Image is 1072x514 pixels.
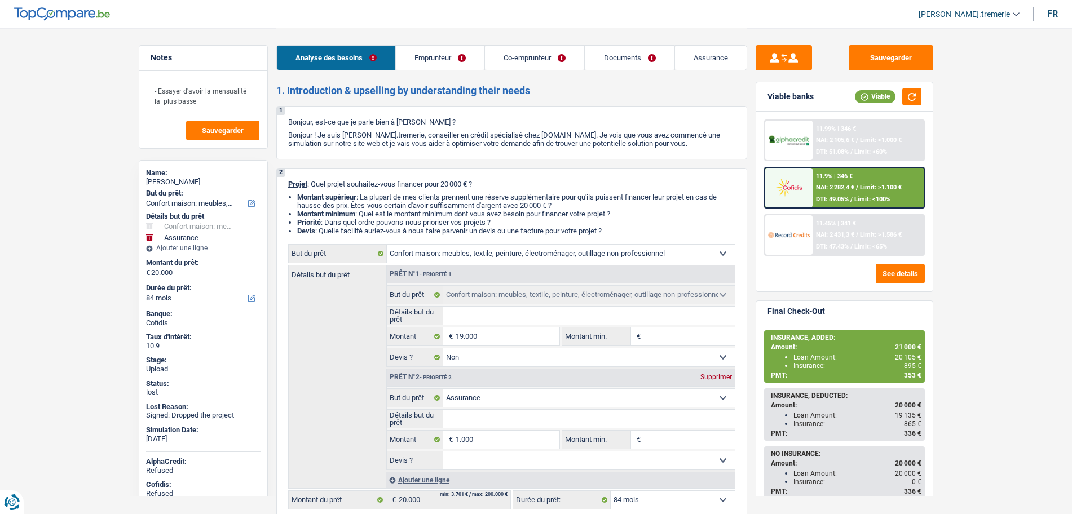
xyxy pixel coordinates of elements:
[297,227,315,235] span: Devis
[288,131,735,148] p: Bonjour ! Je suis [PERSON_NAME].tremerie, conseiller en crédit spécialisé chez [DOMAIN_NAME]. Je ...
[816,136,854,144] span: NAI: 2 105,6 €
[919,10,1010,19] span: [PERSON_NAME].tremerie
[146,426,261,435] div: Simulation Date:
[146,356,261,365] div: Stage:
[562,431,631,449] label: Montant min.
[202,127,244,134] span: Sauvegarder
[443,431,456,449] span: €
[910,5,1020,24] a: [PERSON_NAME].tremerie
[904,420,921,428] span: 865 €
[277,169,285,177] div: 2
[277,107,285,115] div: 1
[771,429,921,437] div: PMT:
[146,169,261,178] div: Name:
[146,480,261,489] div: Cofidis:
[420,271,452,277] span: - Priorité 1
[767,307,825,316] div: Final Check-Out
[387,410,444,428] label: Détails but du prêt
[793,411,921,419] div: Loan Amount:
[387,307,444,325] label: Détails but du prêt
[904,429,921,437] span: 336 €
[277,46,395,70] a: Analyse des besoins
[146,379,261,388] div: Status:
[146,466,261,475] div: Refused
[854,196,890,203] span: Limit: <100%
[146,318,261,327] div: Cofidis
[855,90,895,103] div: Viable
[675,46,747,70] a: Assurance
[631,431,643,449] span: €
[793,478,921,486] div: Insurance:
[297,227,735,235] li: : Quelle facilité auriez-vous à nous faire parvenir un devis ou une facture pour votre projet ?
[850,243,853,250] span: /
[850,196,853,203] span: /
[895,469,921,477] span: 20 000 €
[771,450,921,458] div: NO INSURANCE:
[854,243,887,250] span: Limit: <65%
[860,136,902,144] span: Limit: >1.000 €
[186,121,259,140] button: Sauvegarder
[146,244,261,252] div: Ajouter une ligne
[849,45,933,70] button: Sauvegarder
[816,196,849,203] span: DTI: 49.05%
[297,193,735,210] li: : La plupart de mes clients prennent une réserve supplémentaire pour qu'ils puissent financer leu...
[793,420,921,428] div: Insurance:
[146,342,261,351] div: 10.9
[146,212,261,221] div: Détails but du prêt
[146,258,258,267] label: Montant du prêt:
[904,371,921,379] span: 353 €
[387,431,444,449] label: Montant
[387,271,455,278] div: Prêt n°1
[440,492,508,497] div: min: 3.701 € / max: 200.000 €
[793,362,921,370] div: Insurance:
[146,457,261,466] div: AlphaCredit:
[768,134,810,147] img: AlphaCredit
[1047,8,1058,19] div: fr
[771,459,921,467] div: Amount:
[387,286,444,304] label: But du prêt
[771,371,921,379] div: PMT:
[289,245,387,263] label: But du prêt
[793,353,921,361] div: Loan Amount:
[793,469,921,477] div: Loan Amount:
[396,46,484,70] a: Emprunteur
[895,459,921,467] span: 20 000 €
[816,243,849,250] span: DTI: 47.43%
[771,401,921,409] div: Amount:
[420,374,452,380] span: - Priorité 2
[146,388,261,397] div: lost
[289,265,386,278] label: Détails but du prêt
[771,392,921,400] div: INSURANCE, DEDUCTED:
[904,488,921,495] span: 336 €
[146,365,261,374] div: Upload
[14,7,110,21] img: TopCompare Logo
[146,333,261,342] div: Taux d'intérêt:
[895,353,921,361] span: 20 105 €
[816,125,856,132] div: 11.99% | 346 €
[767,92,814,101] div: Viable banks
[386,472,735,488] div: Ajouter une ligne
[876,264,925,283] button: See details
[904,362,921,370] span: 895 €
[856,184,858,191] span: /
[860,184,902,191] span: Limit: >1.100 €
[146,178,261,187] div: [PERSON_NAME]
[631,327,643,345] span: €
[895,343,921,351] span: 21 000 €
[895,411,921,419] span: 19 135 €
[288,118,735,126] p: Bonjour, est-ce que je parle bien à [PERSON_NAME] ?
[860,231,902,238] span: Limit: >1.586 €
[387,348,444,366] label: Devis ?
[297,193,356,201] strong: Montant supérieur
[698,374,735,380] div: Supprimer
[146,489,261,498] div: Refused
[146,435,261,444] div: [DATE]
[856,231,858,238] span: /
[289,491,386,509] label: Montant du prêt
[297,218,321,227] strong: Priorité
[146,402,261,411] div: Lost Reason:
[816,172,853,180] div: 11.9% | 346 €
[386,491,399,509] span: €
[146,189,258,198] label: But du prêt:
[854,148,887,156] span: Limit: <60%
